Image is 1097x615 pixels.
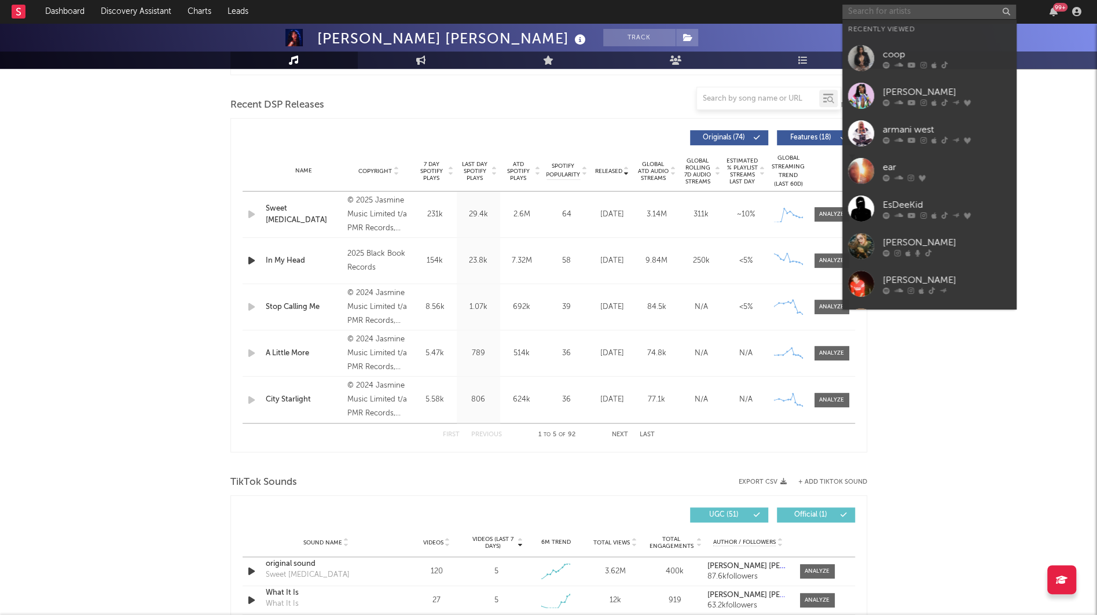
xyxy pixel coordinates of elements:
[842,227,1016,265] a: [PERSON_NAME]
[842,303,1016,340] a: [PERSON_NAME]
[546,301,587,313] div: 39
[727,255,765,267] div: <5%
[416,161,447,182] span: 7 Day Spotify Plays
[648,566,702,577] div: 400k
[1053,3,1067,12] div: 99 +
[266,598,299,610] div: What It Is
[637,348,676,359] div: 74.8k
[460,255,497,267] div: 23.8k
[603,29,676,46] button: Track
[546,394,587,406] div: 36
[503,209,541,220] div: 2.6M
[347,333,410,374] div: © 2024 Jasmine Music Limited t/a PMR Records, under exclusive license to Interscope Records
[266,394,342,406] a: City Starlight
[494,595,498,606] div: 5
[494,566,498,577] div: 5
[739,478,787,485] button: Export CSV
[546,255,587,267] div: 58
[503,394,541,406] div: 624k
[416,301,454,313] div: 8.56k
[469,536,516,550] span: Videos (last 7 days)
[682,301,721,313] div: N/A
[460,161,490,182] span: Last Day Spotify Plays
[682,394,721,406] div: N/A
[266,569,350,581] div: Sweet [MEDICAL_DATA]
[347,286,410,328] div: © 2024 Jasmine Music Limited t/a PMR Records, under exclusive license to Interscope Records
[460,209,497,220] div: 29.4k
[842,190,1016,227] a: EsDeeKid
[698,134,751,141] span: Originals ( 74 )
[707,591,788,599] a: [PERSON_NAME] [PERSON_NAME]
[727,394,765,406] div: N/A
[707,562,788,570] a: [PERSON_NAME] [PERSON_NAME]
[648,536,695,550] span: Total Engagements
[593,394,632,406] div: [DATE]
[443,432,460,438] button: First
[503,301,541,313] div: 692k
[637,301,676,313] div: 84.5k
[682,255,721,267] div: 250k
[266,203,342,226] a: Sweet [MEDICAL_DATA]
[525,428,589,442] div: 1 5 92
[612,432,628,438] button: Next
[777,507,855,522] button: Official(1)
[848,23,1010,36] div: Recently Viewed
[317,29,589,48] div: [PERSON_NAME] [PERSON_NAME]
[416,209,454,220] div: 231k
[697,94,819,104] input: Search by song name or URL
[593,255,632,267] div: [DATE]
[713,539,776,546] span: Author / Followers
[460,394,497,406] div: 806
[883,47,1010,61] div: coop
[358,168,392,175] span: Copyright
[266,255,342,267] a: In My Head
[266,558,387,570] a: original sound
[460,348,497,359] div: 789
[423,539,443,546] span: Videos
[842,39,1016,77] a: coop
[593,209,632,220] div: [DATE]
[883,123,1010,137] div: armani west
[727,209,765,220] div: ~ 10 %
[546,162,580,179] span: Spotify Popularity
[266,167,342,175] div: Name
[410,595,464,606] div: 27
[798,479,867,485] button: + Add TikTok Sound
[546,209,587,220] div: 64
[503,161,534,182] span: ATD Spotify Plays
[883,235,1010,249] div: [PERSON_NAME]
[595,168,622,175] span: Released
[637,209,676,220] div: 3.14M
[787,479,867,485] button: + Add TikTok Sound
[303,539,342,546] span: Sound Name
[883,273,1010,287] div: [PERSON_NAME]
[707,562,828,570] strong: [PERSON_NAME] [PERSON_NAME]
[842,77,1016,115] a: [PERSON_NAME]
[727,301,765,313] div: <5%
[416,348,454,359] div: 5.47k
[648,595,702,606] div: 919
[266,587,387,599] a: What It Is
[529,538,582,547] div: 6M Trend
[347,247,410,275] div: 2025 Black Book Records
[707,602,788,610] div: 63.2k followers
[471,432,502,438] button: Previous
[637,394,676,406] div: 77.1k
[842,265,1016,303] a: [PERSON_NAME]
[266,348,342,359] a: A Little More
[690,507,768,522] button: UGC(51)
[266,301,342,313] div: Stop Calling Me
[727,348,765,359] div: N/A
[230,476,297,489] span: TikTok Sounds
[593,539,630,546] span: Total Views
[883,160,1010,174] div: ear
[544,432,551,437] span: to
[559,432,566,437] span: of
[682,157,714,185] span: Global Rolling 7D Audio Streams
